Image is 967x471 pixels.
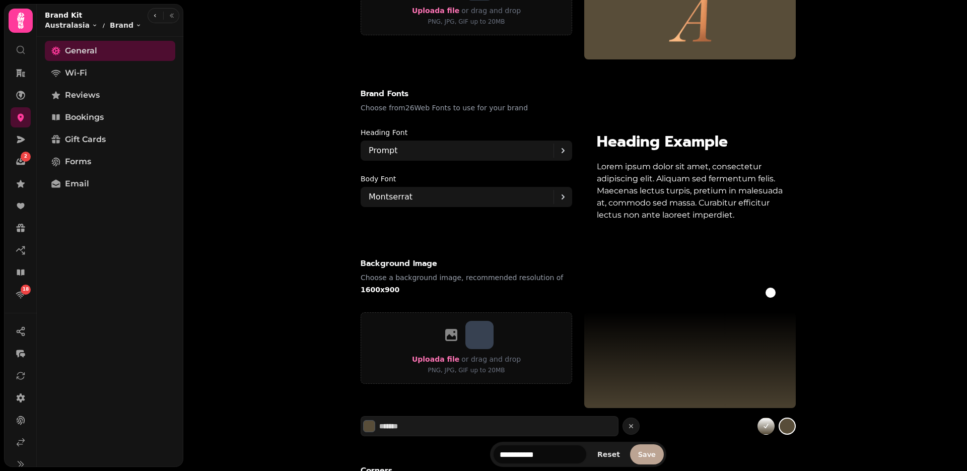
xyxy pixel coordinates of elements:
a: Bookings [45,107,175,127]
button: cancel [623,418,640,435]
p: Lorem ipsum dolor sit amet, consectetur adipiscing elit. Aliquam sed fermentum felis. Maecenas le... [597,161,784,221]
p: Choose from 26 Web Fonts to use for your brand [361,102,796,114]
p: Montserrat [369,191,412,203]
span: General [65,45,97,57]
button: Brand [110,20,142,30]
a: Gift Cards [45,129,175,150]
span: Email [65,178,89,190]
span: Upload a file [412,7,459,15]
span: 18 [23,286,29,293]
p: PNG, JPG, GIF up to 20MB [412,365,521,375]
p: Prompt [369,145,397,157]
span: Forms [65,156,91,168]
label: Body font [361,173,572,185]
h2: Brand Kit [45,10,142,20]
span: Gift Cards [65,133,106,146]
button: gradient [779,418,796,435]
div: Select color [361,416,618,436]
span: Australasia [45,20,90,30]
h2: Heading Example [597,134,784,149]
h3: Background image [361,257,576,270]
p: or drag and drop [459,353,521,365]
p: Choose a background image, recommended resolution of [361,272,576,296]
nav: breadcrumb [45,20,142,30]
b: 1600x900 [361,286,399,294]
a: Reviews [45,85,175,105]
span: Reviews [65,89,100,101]
span: Bookings [65,111,104,123]
button: Save [630,444,664,464]
span: Reset [597,451,620,458]
span: Save [638,451,656,458]
a: Email [45,174,175,194]
button: gradient [757,418,775,435]
span: Wi-Fi [65,67,87,79]
p: or drag and drop [459,5,521,17]
button: Australasia [45,20,98,30]
a: Forms [45,152,175,172]
p: PNG, JPG, GIF up to 20MB [412,17,521,27]
a: 2 [11,152,31,172]
span: Upload a file [412,355,459,363]
a: Wi-Fi [45,63,175,83]
button: Select color [363,420,375,432]
span: 2 [24,153,27,160]
a: General [45,41,175,61]
label: Heading font [361,126,572,139]
h3: Brand fonts [361,88,796,100]
button: Reset [589,448,628,461]
a: 18 [11,285,31,305]
nav: Tabs [37,37,183,467]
